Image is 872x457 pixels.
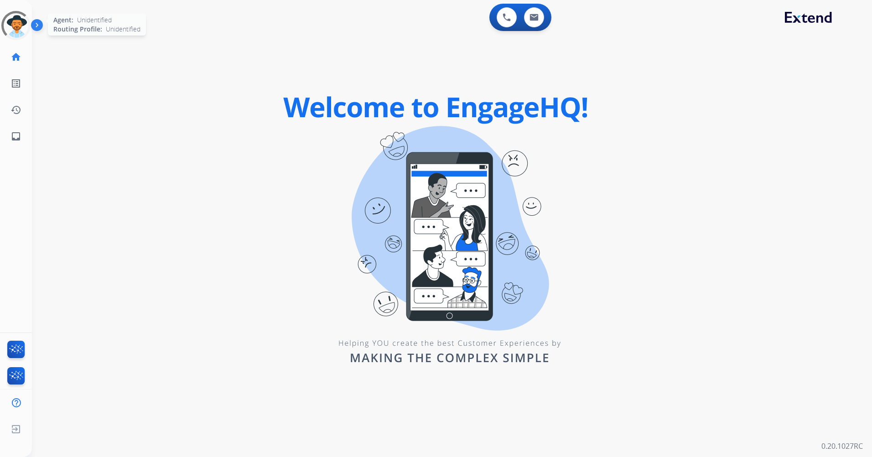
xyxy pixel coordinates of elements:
span: Unidentified [106,25,140,34]
mat-icon: home [10,52,21,62]
mat-icon: list_alt [10,78,21,89]
span: Routing Profile: [53,25,102,34]
p: 0.20.1027RC [821,441,863,452]
mat-icon: inbox [10,131,21,142]
mat-icon: history [10,104,21,115]
span: Unidentified [77,16,112,25]
span: Agent: [53,16,73,25]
